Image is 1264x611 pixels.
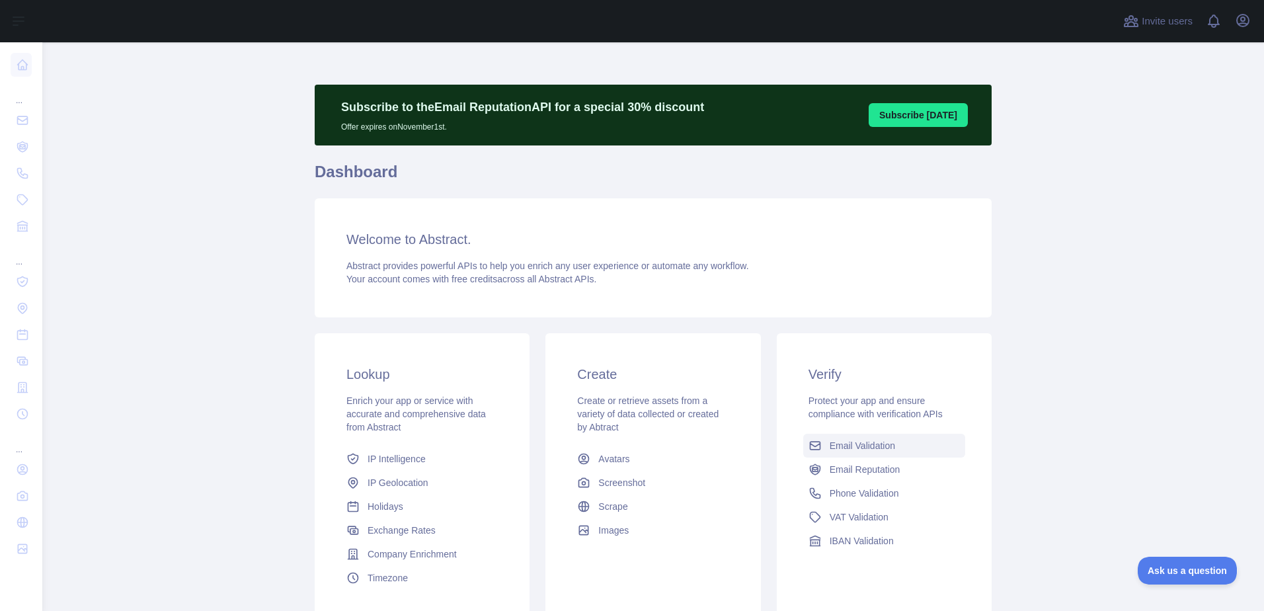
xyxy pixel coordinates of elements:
[830,534,894,548] span: IBAN Validation
[598,452,629,466] span: Avatars
[368,476,428,489] span: IP Geolocation
[598,500,627,513] span: Scrape
[803,481,965,505] a: Phone Validation
[346,230,960,249] h3: Welcome to Abstract.
[572,518,734,542] a: Images
[315,161,992,193] h1: Dashboard
[577,395,719,432] span: Create or retrieve assets from a variety of data collected or created by Abtract
[346,274,596,284] span: Your account comes with across all Abstract APIs.
[341,98,704,116] p: Subscribe to the Email Reputation API for a special 30 % discount
[598,476,645,489] span: Screenshot
[1138,557,1238,585] iframe: Toggle Customer Support
[830,439,895,452] span: Email Validation
[368,548,457,561] span: Company Enrichment
[572,447,734,471] a: Avatars
[346,261,749,271] span: Abstract provides powerful APIs to help you enrich any user experience or automate any workflow.
[341,495,503,518] a: Holidays
[830,463,900,476] span: Email Reputation
[346,365,498,384] h3: Lookup
[803,434,965,458] a: Email Validation
[803,529,965,553] a: IBAN Validation
[803,505,965,529] a: VAT Validation
[368,571,408,585] span: Timezone
[341,471,503,495] a: IP Geolocation
[368,524,436,537] span: Exchange Rates
[341,116,704,132] p: Offer expires on November 1st.
[11,79,32,106] div: ...
[830,510,889,524] span: VAT Validation
[346,395,486,432] span: Enrich your app or service with accurate and comprehensive data from Abstract
[368,500,403,513] span: Holidays
[452,274,497,284] span: free credits
[572,471,734,495] a: Screenshot
[341,518,503,542] a: Exchange Rates
[572,495,734,518] a: Scrape
[1142,14,1193,29] span: Invite users
[869,103,968,127] button: Subscribe [DATE]
[341,542,503,566] a: Company Enrichment
[830,487,899,500] span: Phone Validation
[368,452,426,466] span: IP Intelligence
[803,458,965,481] a: Email Reputation
[11,428,32,455] div: ...
[598,524,629,537] span: Images
[1121,11,1195,32] button: Invite users
[341,447,503,471] a: IP Intelligence
[577,365,729,384] h3: Create
[11,241,32,267] div: ...
[341,566,503,590] a: Timezone
[809,395,943,419] span: Protect your app and ensure compliance with verification APIs
[809,365,960,384] h3: Verify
